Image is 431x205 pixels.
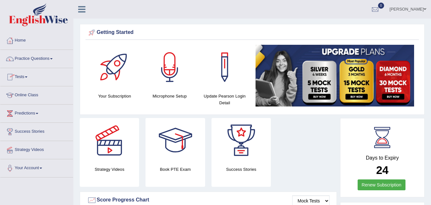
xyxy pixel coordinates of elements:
h4: Success Stories [212,166,271,173]
h4: Strategy Videos [80,166,139,173]
div: Score Progress Chart [87,195,330,205]
h4: Days to Expiry [347,155,417,161]
a: Practice Questions [0,50,73,66]
h4: Your Subscription [90,93,139,99]
img: small5.jpg [256,45,414,106]
a: Success Stories [0,123,73,139]
h4: Book PTE Exam [145,166,205,173]
a: Your Account [0,159,73,175]
h4: Microphone Setup [145,93,194,99]
a: Tests [0,68,73,84]
a: Strategy Videos [0,141,73,157]
b: 24 [376,164,389,176]
a: Online Class [0,86,73,102]
h4: Update Pearson Login Detail [200,93,249,106]
div: Getting Started [87,28,417,37]
span: 0 [378,3,384,9]
a: Renew Subscription [358,179,406,190]
a: Home [0,32,73,48]
a: Predictions [0,105,73,121]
